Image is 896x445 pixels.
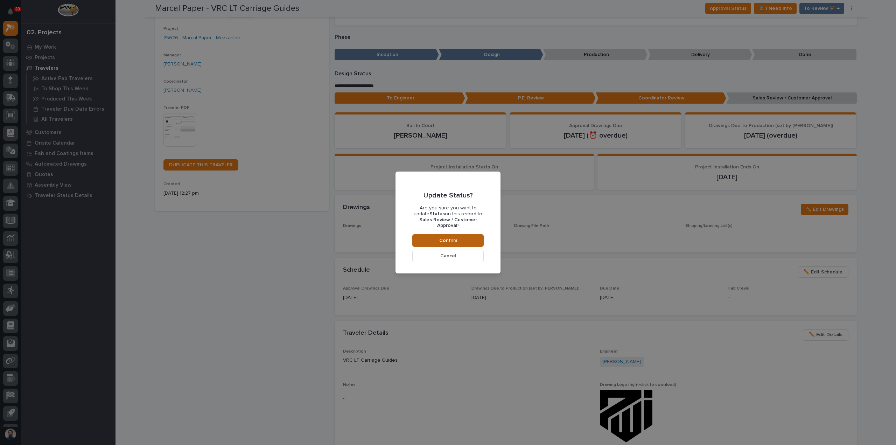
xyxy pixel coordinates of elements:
span: Confirm [439,237,457,244]
b: Sales Review / Customer Approval [419,217,477,228]
b: Status [429,211,445,216]
button: Confirm [412,234,484,247]
p: Update Status? [423,191,473,200]
p: Are you sure you want to update on this record to ? [412,205,484,229]
span: Cancel [440,253,456,259]
button: Cancel [412,250,484,262]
